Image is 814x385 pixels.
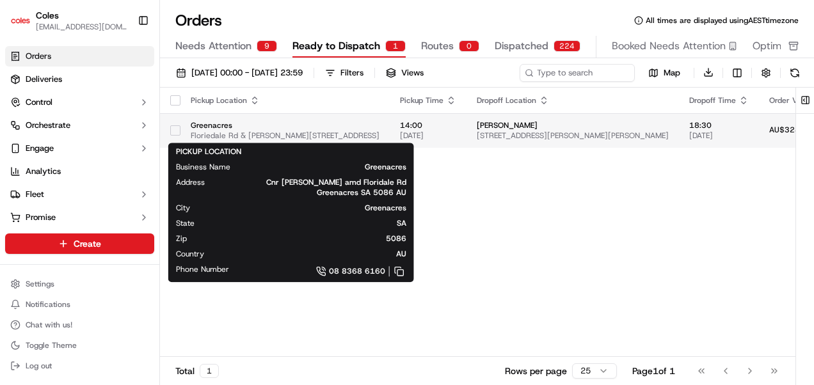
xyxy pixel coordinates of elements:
a: 📗Knowledge Base [8,180,103,203]
span: Address [176,177,205,187]
span: Knowledge Base [26,185,98,198]
span: State [176,218,195,228]
a: Powered byPylon [90,216,155,226]
span: [PERSON_NAME] [477,120,669,130]
button: Settings [5,275,154,293]
span: Zip [176,233,187,244]
button: Control [5,92,154,113]
span: [DATE] [400,130,456,141]
span: All times are displayed using AEST timezone [646,15,799,26]
span: Views [401,67,424,79]
div: 💻 [108,186,118,196]
span: Log out [26,361,52,371]
span: [DATE] 00:00 - [DATE] 23:59 [191,67,303,79]
span: Analytics [26,166,61,177]
span: Routes [421,38,454,54]
span: Map [664,67,680,79]
img: 1736555255976-a54dd68f-1ca7-489b-9aae-adbdc363a1c4 [13,122,36,145]
input: Type to search [520,64,635,82]
div: Dropoff Location [477,95,669,106]
p: Rows per page [505,365,567,377]
span: Dispatched [495,38,548,54]
span: Engage [26,143,54,154]
span: Greenacres [211,203,406,213]
span: Settings [26,279,54,289]
span: Booked Needs Attention [612,38,726,54]
div: Start new chat [44,122,210,134]
div: Dropoff Time [689,95,749,106]
span: 08 8368 6160 [329,266,385,276]
img: Nash [13,12,38,38]
span: Business Name [176,162,230,172]
span: 18:30 [689,120,749,130]
button: Create [5,233,154,254]
span: [STREET_ADDRESS][PERSON_NAME][PERSON_NAME] [477,130,669,141]
button: Toggle Theme [5,336,154,354]
span: City [176,203,190,213]
span: Greenacres [191,120,379,130]
div: Pickup Location [191,95,379,106]
img: Coles [10,10,31,31]
h1: Orders [175,10,222,31]
button: Notifications [5,295,154,313]
button: Fleet [5,184,154,205]
span: Country [176,249,204,259]
div: 224 [554,40,580,52]
span: AU [225,249,406,259]
button: [DATE] 00:00 - [DATE] 23:59 [170,64,308,82]
p: Welcome 👋 [13,51,233,71]
button: Map [640,65,689,81]
span: Needs Attention [175,38,251,54]
button: Coles [36,9,59,22]
a: 08 8368 6160 [250,264,406,278]
span: Chat with us! [26,320,72,330]
span: Greenacres [251,162,406,172]
a: 💻API Documentation [103,180,211,203]
button: Orchestrate [5,115,154,136]
span: Notifications [26,299,70,310]
button: Start new chat [218,125,233,141]
span: Promise [26,212,56,223]
div: 0 [459,40,479,52]
span: PICKUP LOCATION [176,146,241,157]
span: Toggle Theme [26,340,77,350]
button: Chat with us! [5,316,154,334]
span: Fleet [26,189,44,200]
button: Promise [5,207,154,228]
div: 9 [257,40,277,52]
span: AU$328.41 [769,125,812,135]
a: Orders [5,46,154,67]
div: Page 1 of 1 [632,365,675,377]
span: Orders [26,51,51,62]
div: 1 [200,364,219,378]
button: Engage [5,138,154,159]
button: Refresh [786,64,804,82]
button: ColesColes[EMAIL_ADDRESS][DOMAIN_NAME] [5,5,132,36]
button: Views [380,64,429,82]
span: Floriedale Rd & [PERSON_NAME][STREET_ADDRESS] [191,130,379,141]
div: Total [175,364,219,378]
span: 5086 [207,233,406,244]
span: 14:00 [400,120,456,130]
input: Got a question? Start typing here... [33,82,230,95]
span: Control [26,97,52,108]
button: [EMAIL_ADDRESS][DOMAIN_NAME] [36,22,127,32]
span: Cnr [PERSON_NAME] amd Floridale Rd Greenacres SA 5086 AU [225,177,406,198]
span: [DATE] [689,130,749,141]
span: Create [74,237,101,250]
span: Phone Number [176,264,229,274]
span: Orchestrate [26,120,70,131]
span: SA [215,218,406,228]
div: 📗 [13,186,23,196]
div: Pickup Time [400,95,456,106]
a: Deliveries [5,69,154,90]
a: Analytics [5,161,154,182]
span: Ready to Dispatch [292,38,380,54]
span: Deliveries [26,74,62,85]
button: Log out [5,357,154,375]
div: We're available if you need us! [44,134,162,145]
div: Filters [340,67,363,79]
div: 1 [385,40,406,52]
